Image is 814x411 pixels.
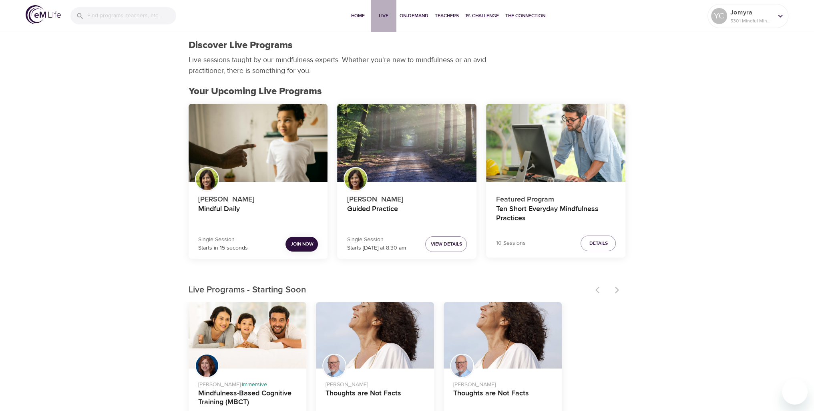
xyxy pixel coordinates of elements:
[198,236,248,244] p: Single Session
[347,205,467,224] h4: Guided Practice
[505,12,545,20] span: The Connection
[435,12,459,20] span: Teachers
[711,8,727,24] div: YC
[453,377,552,389] p: [PERSON_NAME]
[316,302,434,369] button: Thoughts are Not Facts
[453,389,552,408] h4: Thoughts are Not Facts
[198,205,318,224] h4: Mindful Daily
[347,191,467,205] p: [PERSON_NAME]
[730,8,773,17] p: Jomyra
[26,5,61,24] img: logo
[496,191,616,205] p: Featured Program
[589,239,607,248] span: Details
[285,237,318,252] button: Join Now
[189,86,626,97] h2: Your Upcoming Live Programs
[782,379,808,405] iframe: Button to launch messaging window
[198,244,248,252] p: Starts in 15 seconds
[87,7,176,24] input: Find programs, teachers, etc...
[347,244,406,252] p: Starts [DATE] at 8:30 am
[189,104,328,182] button: Mindful Daily
[486,104,625,182] button: Ten Short Everyday Mindfulness Practices
[326,377,424,389] p: [PERSON_NAME]
[347,236,406,244] p: Single Session
[198,191,318,205] p: [PERSON_NAME]
[198,389,297,408] h4: Mindfulness-Based Cognitive Training (MBCT)
[496,239,525,248] p: 10 Sessions
[581,236,616,251] button: Details
[348,12,368,20] span: Home
[730,17,773,24] p: 5301 Mindful Minutes
[496,205,616,224] h4: Ten Short Everyday Mindfulness Practices
[444,302,562,369] button: Thoughts are Not Facts
[425,236,467,252] button: View Details
[337,104,476,182] button: Guided Practice
[189,54,489,76] p: Live sessions taught by our mindfulness experts. Whether you're new to mindfulness or an avid pra...
[189,284,591,297] p: Live Programs - Starting Soon
[189,40,293,51] h1: Discover Live Programs
[189,302,307,369] button: Mindfulness-Based Cognitive Training (MBCT)
[430,240,462,248] span: View Details
[326,389,424,408] h4: Thoughts are Not Facts
[374,12,393,20] span: Live
[242,381,267,388] span: Immersive
[400,12,428,20] span: On-Demand
[465,12,499,20] span: 1% Challenge
[198,377,297,389] p: [PERSON_NAME] ·
[290,240,313,248] span: Join Now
